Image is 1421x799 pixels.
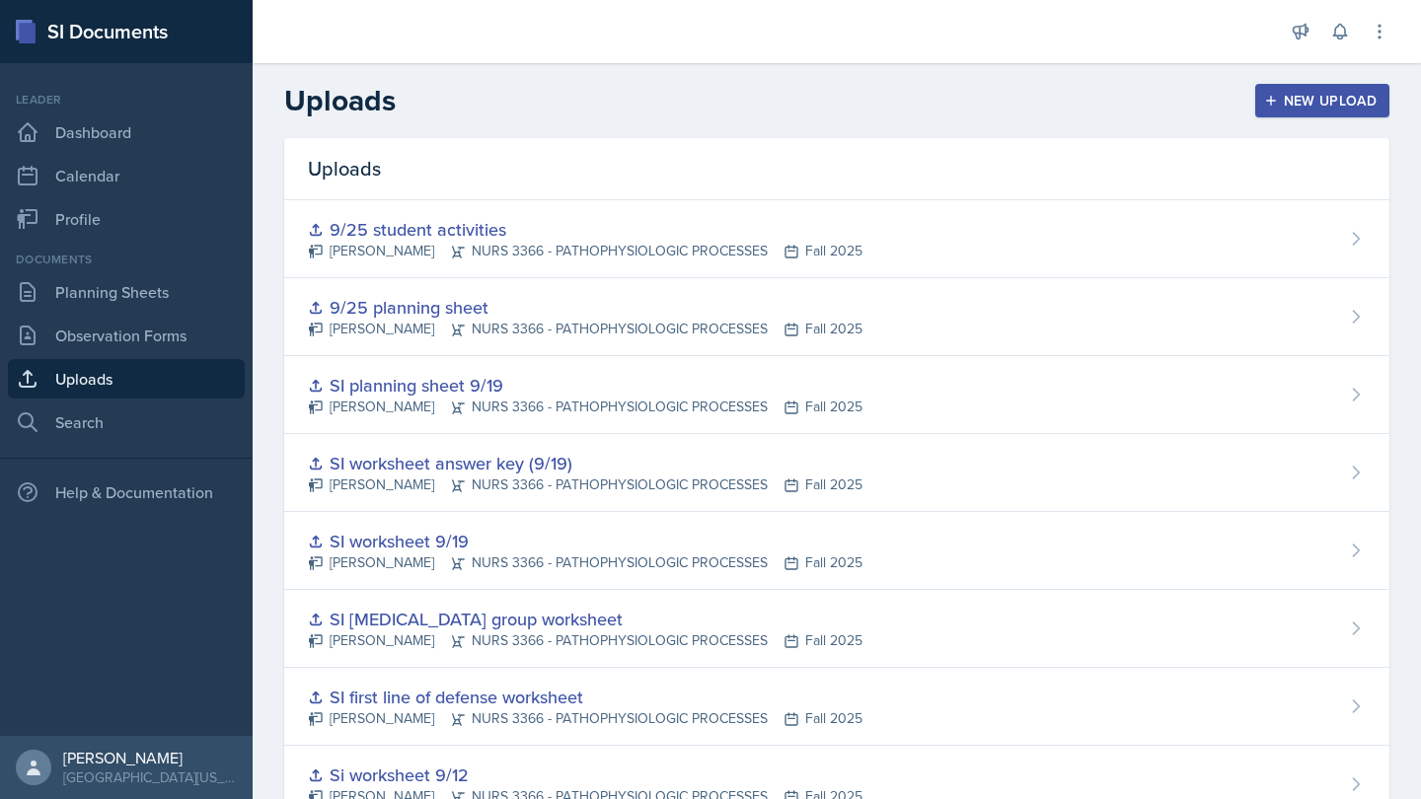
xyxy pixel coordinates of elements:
a: 9/25 student activities [PERSON_NAME]NURS 3366 - PATHOPHYSIOLOGIC PROCESSESFall 2025 [284,200,1389,278]
a: SI first line of defense worksheet [PERSON_NAME]NURS 3366 - PATHOPHYSIOLOGIC PROCESSESFall 2025 [284,668,1389,746]
div: Uploads [284,138,1389,200]
a: SI worksheet answer key (9/19) [PERSON_NAME]NURS 3366 - PATHOPHYSIOLOGIC PROCESSESFall 2025 [284,434,1389,512]
div: [PERSON_NAME] NURS 3366 - PATHOPHYSIOLOGIC PROCESSES Fall 2025 [308,708,862,729]
div: SI worksheet 9/19 [308,528,862,554]
h2: Uploads [284,83,396,118]
div: [PERSON_NAME] NURS 3366 - PATHOPHYSIOLOGIC PROCESSES Fall 2025 [308,241,862,261]
div: New Upload [1268,93,1378,109]
a: Dashboard [8,112,245,152]
div: Si worksheet 9/12 [308,762,862,788]
a: SI worksheet 9/19 [PERSON_NAME]NURS 3366 - PATHOPHYSIOLOGIC PROCESSESFall 2025 [284,512,1389,590]
a: Observation Forms [8,316,245,355]
button: New Upload [1255,84,1390,117]
div: 9/25 student activities [308,216,862,243]
div: [PERSON_NAME] NURS 3366 - PATHOPHYSIOLOGIC PROCESSES Fall 2025 [308,397,862,417]
a: Planning Sheets [8,272,245,312]
a: Calendar [8,156,245,195]
div: [GEOGRAPHIC_DATA][US_STATE] [63,767,237,787]
div: [PERSON_NAME] NURS 3366 - PATHOPHYSIOLOGIC PROCESSES Fall 2025 [308,630,862,651]
div: 9/25 planning sheet [308,294,862,321]
a: Search [8,402,245,442]
div: [PERSON_NAME] NURS 3366 - PATHOPHYSIOLOGIC PROCESSES Fall 2025 [308,474,862,495]
div: Help & Documentation [8,472,245,512]
div: [PERSON_NAME] [63,748,237,767]
div: [PERSON_NAME] NURS 3366 - PATHOPHYSIOLOGIC PROCESSES Fall 2025 [308,552,862,573]
a: 9/25 planning sheet [PERSON_NAME]NURS 3366 - PATHOPHYSIOLOGIC PROCESSESFall 2025 [284,278,1389,356]
div: SI worksheet answer key (9/19) [308,450,862,476]
a: Profile [8,199,245,239]
div: Documents [8,251,245,268]
div: [PERSON_NAME] NURS 3366 - PATHOPHYSIOLOGIC PROCESSES Fall 2025 [308,319,862,339]
div: Leader [8,91,245,109]
div: SI first line of defense worksheet [308,684,862,710]
a: SI planning sheet 9/19 [PERSON_NAME]NURS 3366 - PATHOPHYSIOLOGIC PROCESSESFall 2025 [284,356,1389,434]
div: SI planning sheet 9/19 [308,372,862,399]
a: Uploads [8,359,245,399]
div: SI [MEDICAL_DATA] group worksheet [308,606,862,632]
a: SI [MEDICAL_DATA] group worksheet [PERSON_NAME]NURS 3366 - PATHOPHYSIOLOGIC PROCESSESFall 2025 [284,590,1389,668]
